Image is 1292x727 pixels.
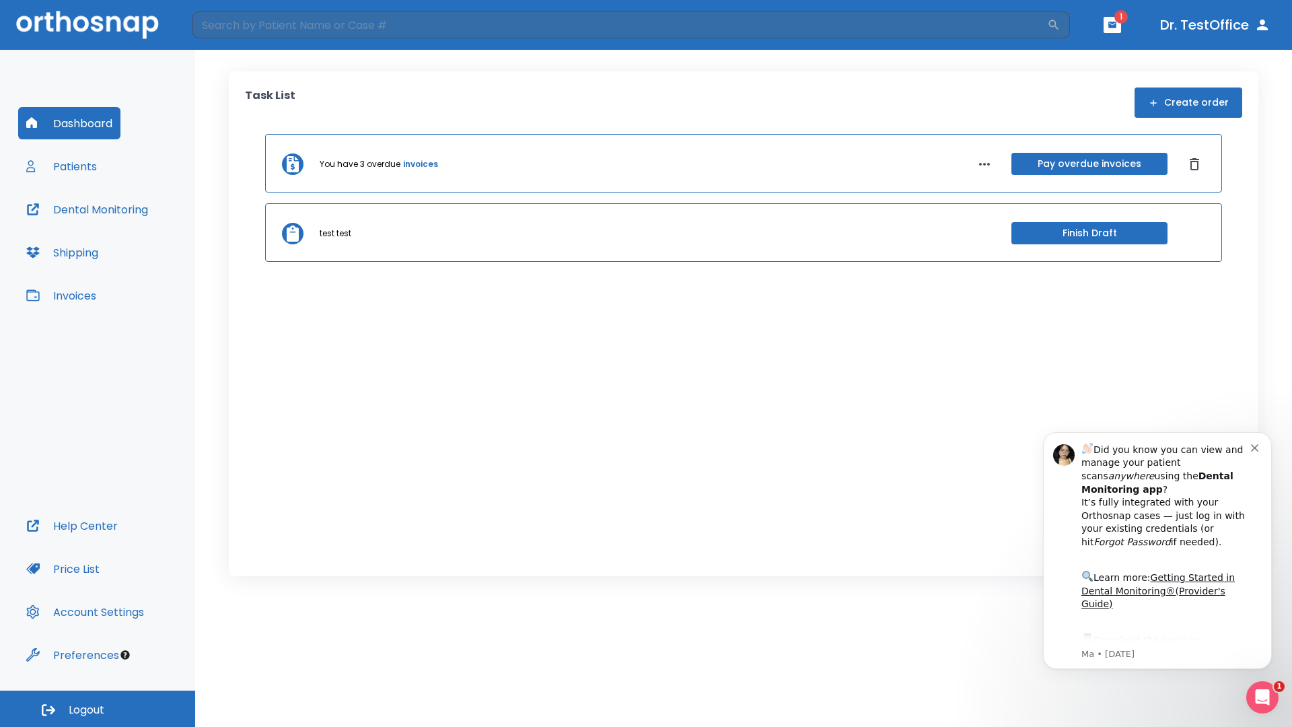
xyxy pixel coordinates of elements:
[18,150,105,182] button: Patients
[245,88,295,118] p: Task List
[1023,415,1292,720] iframe: Intercom notifications message
[1274,681,1285,692] span: 1
[119,649,131,661] div: Tooltip anchor
[18,279,104,312] button: Invoices
[18,596,152,628] button: Account Settings
[18,510,126,542] button: Help Center
[1246,681,1279,714] iframe: Intercom live chat
[1155,13,1276,37] button: Dr. TestOffice
[18,236,106,269] button: Shipping
[1184,153,1205,175] button: Dismiss
[320,158,400,170] p: You have 3 overdue
[1114,10,1128,24] span: 1
[1011,222,1168,244] button: Finish Draft
[18,107,120,139] button: Dashboard
[69,703,104,718] span: Logout
[403,158,438,170] a: invoices
[192,11,1047,38] input: Search by Patient Name or Case #
[1135,88,1242,118] button: Create order
[18,553,108,585] button: Price List
[16,11,159,38] img: Orthosnap
[18,193,156,226] button: Dental Monitoring
[1011,153,1168,175] button: Pay overdue invoices
[320,228,351,240] p: test test
[18,639,127,671] button: Preferences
